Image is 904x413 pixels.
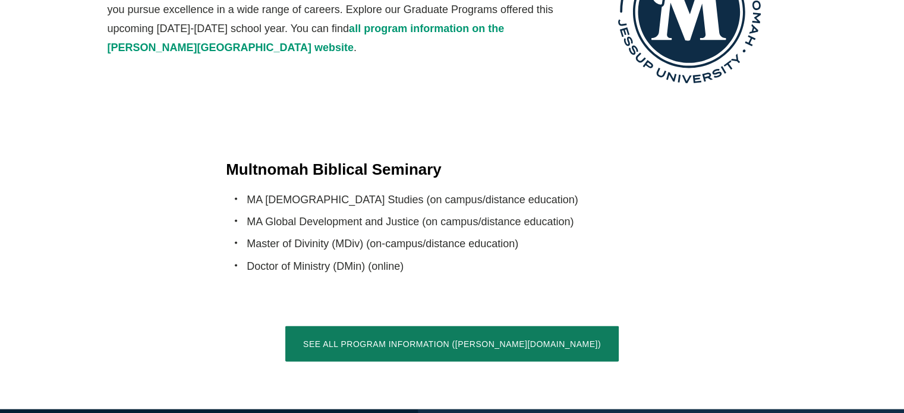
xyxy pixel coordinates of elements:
[247,257,678,276] li: Doctor of Ministry (DMin) (online)
[247,190,678,209] li: MA [DEMOGRAPHIC_DATA] Studies (on campus/distance education)
[226,159,678,180] h4: Multnomah Biblical Seminary
[247,234,678,253] li: Master of Divinity (MDiv) (on-campus/distance education)
[247,212,678,231] li: MA Global Development and Justice (on campus/distance education)
[285,326,619,362] a: See All Program Information ([PERSON_NAME][DOMAIN_NAME])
